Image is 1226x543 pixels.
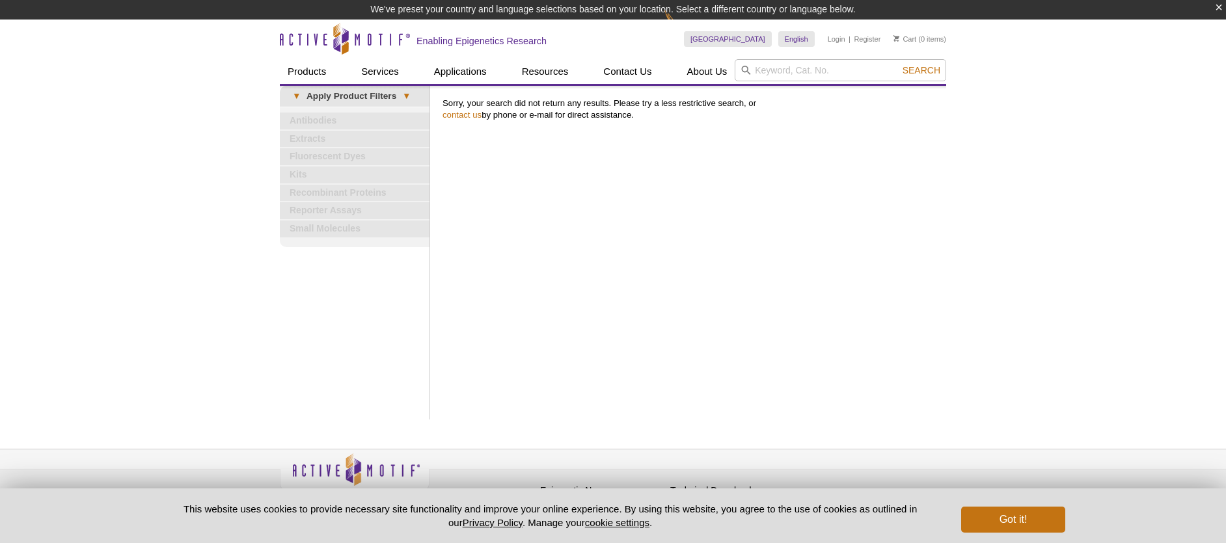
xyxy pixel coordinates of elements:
li: (0 items) [893,31,946,47]
h4: Technical Downloads [670,485,794,496]
button: Search [899,64,944,76]
a: Recombinant Proteins [280,185,429,202]
p: This website uses cookies to provide necessary site functionality and improve your online experie... [161,502,940,529]
h4: Epigenetic News [540,485,664,496]
a: Cart [893,34,916,44]
a: Antibodies [280,113,429,129]
button: Got it! [961,507,1065,533]
img: Your Cart [893,35,899,42]
span: ▾ [396,90,416,102]
a: Privacy Policy [436,483,487,503]
a: English [778,31,815,47]
a: Login [828,34,845,44]
a: Reporter Assays [280,202,429,219]
a: contact us [443,110,482,120]
a: About Us [679,59,735,84]
a: Small Molecules [280,220,429,237]
a: Applications [426,59,495,84]
button: cookie settings [585,517,649,528]
li: | [849,31,851,47]
h2: Enabling Epigenetics Research [416,35,547,47]
a: Contact Us [595,59,659,84]
a: Services [353,59,407,84]
a: Products [280,59,334,84]
a: Kits [280,166,429,183]
span: Search [903,65,940,75]
a: Resources [514,59,577,84]
a: Register [854,34,880,44]
a: ▾Apply Product Filters▾ [280,86,429,107]
p: Sorry, your search did not return any results. Please try a less restrictive search, or by phone ... [443,98,940,121]
a: Extracts [280,131,429,148]
a: Fluorescent Dyes [280,148,429,165]
img: Active Motif, [280,449,429,502]
img: Change Here [664,10,699,40]
table: Click to Verify - This site chose Symantec SSL for secure e-commerce and confidential communicati... [800,472,898,501]
span: ▾ [286,90,306,102]
a: Privacy Policy [463,517,523,528]
a: [GEOGRAPHIC_DATA] [684,31,772,47]
input: Keyword, Cat. No. [735,59,946,81]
